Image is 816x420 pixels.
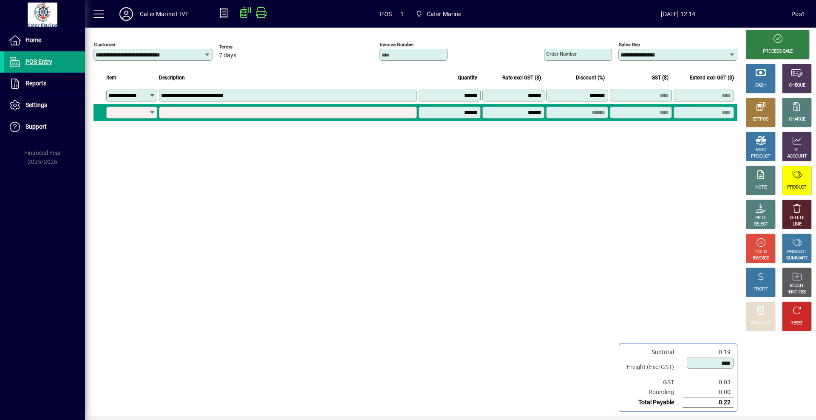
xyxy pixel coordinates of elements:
[789,116,805,123] div: CHARGE
[787,184,806,191] div: PRODUCT
[94,42,116,48] mat-label: Customer
[794,147,800,153] div: GL
[790,215,804,221] div: DELETE
[546,51,577,57] mat-label: Order number
[788,289,806,296] div: INVOICES
[790,320,803,327] div: RESET
[106,73,116,82] span: Item
[458,73,477,82] span: Quantity
[791,7,805,21] div: Pos1
[683,387,734,397] td: 0.00
[753,116,769,123] div: EFTPOS
[756,147,766,153] div: MISC
[4,73,85,94] a: Reports
[789,82,805,89] div: CHEQUE
[412,6,465,22] span: Cater Marine
[754,286,768,293] div: PROFIT
[690,73,734,82] span: Extend excl GST ($)
[623,378,683,387] td: GST
[753,255,768,262] div: INVOICE
[619,42,640,48] mat-label: Sales rep
[787,153,807,160] div: ACCOUNT
[4,30,85,51] a: Home
[219,52,236,59] span: 7 days
[565,7,792,21] span: [DATE] 12:14
[755,184,766,191] div: NOTE
[4,116,85,138] a: Support
[623,397,683,408] td: Total Payable
[793,221,801,228] div: LINE
[159,73,185,82] span: Description
[25,101,47,108] span: Settings
[623,387,683,397] td: Rounding
[652,73,669,82] span: GST ($)
[683,378,734,387] td: 0.03
[113,6,140,22] button: Profile
[754,221,768,228] div: SELECT
[219,44,270,50] span: Terms
[380,7,392,21] span: POS
[755,249,766,255] div: HOLD
[427,7,462,21] span: Cater Marine
[576,73,605,82] span: Discount (%)
[623,357,683,378] td: Freight (Excl GST)
[787,249,806,255] div: PRODUCT
[4,95,85,116] a: Settings
[25,37,41,43] span: Home
[140,7,189,21] div: Cater Marine LIVE
[623,347,683,357] td: Subtotal
[400,7,404,21] span: 1
[25,58,52,65] span: POS Entry
[786,255,807,262] div: SUMMARY
[25,80,46,87] span: Reports
[751,153,770,160] div: PRODUCT
[683,347,734,357] td: 0.19
[790,283,805,289] div: RECALL
[751,320,771,327] div: DISCOUNT
[755,82,766,89] div: CASH
[502,73,541,82] span: Rate excl GST ($)
[380,42,414,48] mat-label: Invoice number
[755,215,767,221] div: PRICE
[683,397,734,408] td: 0.22
[25,123,47,130] span: Support
[763,48,793,55] div: PROCESS SALE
